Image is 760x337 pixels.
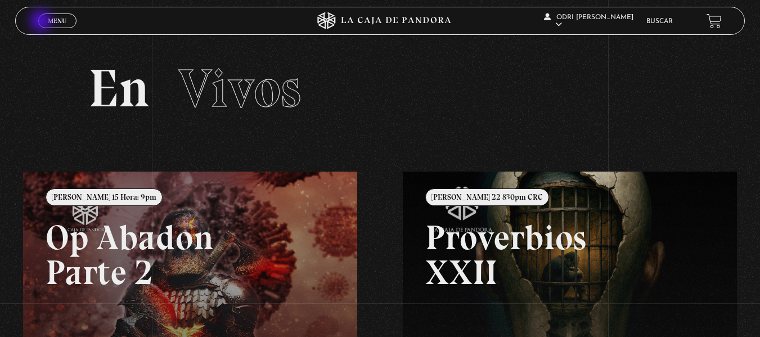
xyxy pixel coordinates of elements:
a: Buscar [646,18,673,25]
span: odri [PERSON_NAME] [544,14,633,28]
span: Cerrar [44,27,70,35]
h2: En [88,62,672,115]
span: Vivos [178,56,301,120]
span: Menu [48,17,66,24]
a: View your shopping cart [707,13,722,28]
